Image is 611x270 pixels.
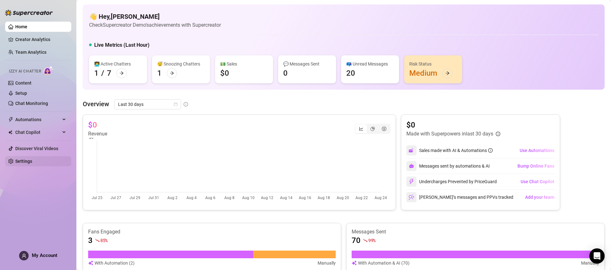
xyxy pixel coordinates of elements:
span: fall [95,238,100,243]
span: user [22,253,26,258]
button: Use Chat Copilot [520,177,555,187]
img: svg%3e [409,194,414,200]
div: Open Intercom Messenger [589,248,605,264]
div: 📪 Unread Messages [346,60,394,67]
article: With Automation (2) [95,260,135,267]
div: 1 [94,68,99,78]
button: Add your team [525,192,555,202]
span: Chat Copilot [15,127,60,137]
article: 3 [88,235,93,246]
span: My Account [32,253,57,258]
h4: 👋 Hey, [PERSON_NAME] [89,12,221,21]
span: Bump Online Fans [517,163,554,169]
span: dollar-circle [382,127,386,131]
article: Overview [83,99,109,109]
div: 0 [283,68,288,78]
span: arrow-right [445,71,450,75]
img: AI Chatter [44,66,53,75]
img: svg%3e [88,260,93,267]
article: Revenue [88,130,107,138]
div: 💵 Sales [220,60,268,67]
article: With Automation & AI (70) [358,260,410,267]
span: 99 % [368,237,376,243]
span: calendar [174,102,178,106]
span: Last 30 days [118,100,177,109]
span: 85 % [100,237,108,243]
span: info-circle [496,132,500,136]
article: Manually [318,260,336,267]
span: Automations [15,114,60,125]
img: svg%3e [409,163,414,169]
a: Creator Analytics [15,34,66,45]
a: Setup [15,91,27,96]
article: Manually [581,260,599,267]
a: Content [15,80,32,86]
div: 7 [107,68,111,78]
span: line-chart [359,127,363,131]
span: info-circle [488,148,493,153]
div: Sales made with AI & Automations [419,147,493,154]
article: Made with Superpowers in last 30 days [406,130,493,138]
article: Check Supercreator Demo's achievements with Supercreator [89,21,221,29]
h5: Live Metrics (Last Hour) [94,41,150,49]
article: 70 [352,235,361,246]
img: svg%3e [352,260,357,267]
article: Fans Engaged [88,228,336,235]
article: $0 [406,120,500,130]
a: Team Analytics [15,50,46,55]
a: Settings [15,159,32,164]
span: thunderbolt [8,117,13,122]
img: svg%3e [409,148,414,153]
button: Bump Online Fans [517,161,555,171]
div: Messages sent by automations & AI [406,161,490,171]
div: Risk Status [409,60,457,67]
article: $0 [88,120,97,130]
span: pie-chart [370,127,375,131]
article: Messages Sent [352,228,599,235]
a: Chat Monitoring [15,101,48,106]
span: Add your team [525,195,554,200]
div: 😴 Snoozing Chatters [157,60,205,67]
span: Izzy AI Chatter [9,68,41,74]
div: segmented control [355,124,390,134]
div: Undercharges Prevented by PriceGuard [406,177,497,187]
div: 1 [157,68,162,78]
img: Chat Copilot [8,130,12,135]
img: logo-BBDzfeDw.svg [5,10,53,16]
span: arrow-right [170,71,174,75]
span: Use Automations [520,148,554,153]
a: Home [15,24,27,29]
div: 20 [346,68,355,78]
div: [PERSON_NAME]’s messages and PPVs tracked [406,192,513,202]
div: 💬 Messages Sent [283,60,331,67]
span: Use Chat Copilot [521,179,554,184]
button: Use Automations [519,145,555,156]
span: fall [363,238,368,243]
span: arrow-right [119,71,124,75]
a: Discover Viral Videos [15,146,58,151]
span: info-circle [184,102,188,107]
img: svg%3e [409,179,414,184]
div: $0 [220,68,229,78]
div: 👩‍💻 Active Chatters [94,60,142,67]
